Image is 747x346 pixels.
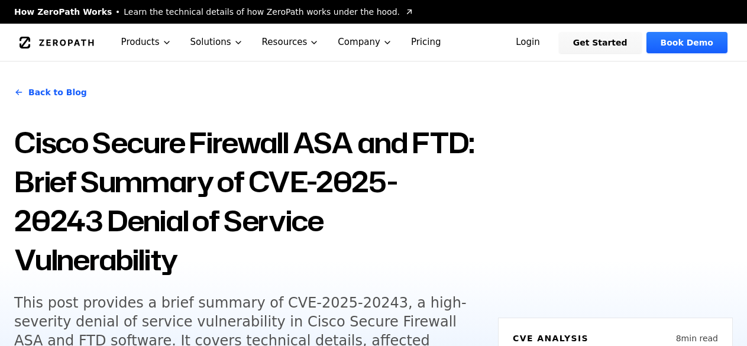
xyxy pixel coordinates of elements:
[253,24,329,61] button: Resources
[328,24,402,61] button: Company
[14,6,414,18] a: How ZeroPath WorksLearn the technical details of how ZeroPath works under the hood.
[112,24,181,61] button: Products
[181,24,253,61] button: Solutions
[513,332,588,344] h6: CVE Analysis
[502,32,554,53] a: Login
[402,24,451,61] a: Pricing
[124,6,400,18] span: Learn the technical details of how ZeroPath works under the hood.
[559,32,642,53] a: Get Started
[676,332,718,344] p: 8 min read
[14,123,484,279] h1: Cisco Secure Firewall ASA and FTD: Brief Summary of CVE-2025-20243 Denial of Service Vulnerability
[646,32,727,53] a: Book Demo
[14,76,87,109] a: Back to Blog
[14,6,112,18] span: How ZeroPath Works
